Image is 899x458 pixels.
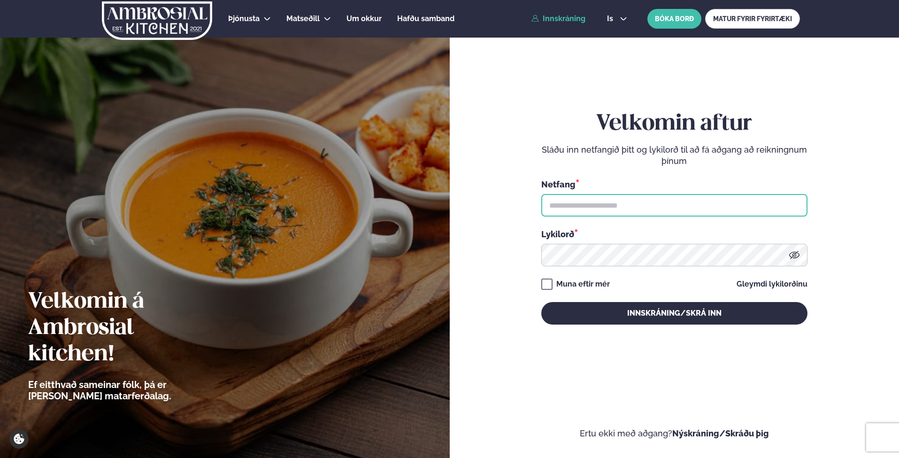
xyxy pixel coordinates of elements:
[541,144,807,167] p: Sláðu inn netfangið þitt og lykilorð til að fá aðgang að reikningnum þínum
[672,428,769,438] a: Nýskráning/Skráðu þig
[541,111,807,137] h2: Velkomin aftur
[541,302,807,325] button: Innskráning/Skrá inn
[9,429,29,449] a: Cookie settings
[101,1,213,40] img: logo
[397,14,454,23] span: Hafðu samband
[228,13,260,24] a: Þjónusta
[607,15,616,23] span: is
[541,178,807,190] div: Netfang
[478,428,871,439] p: Ertu ekki með aðgang?
[531,15,585,23] a: Innskráning
[346,13,382,24] a: Um okkur
[346,14,382,23] span: Um okkur
[286,13,320,24] a: Matseðill
[286,14,320,23] span: Matseðill
[28,379,223,402] p: Ef eitthvað sameinar fólk, þá er [PERSON_NAME] matarferðalag.
[599,15,635,23] button: is
[647,9,701,29] button: BÓKA BORÐ
[28,289,223,368] h2: Velkomin á Ambrosial kitchen!
[737,280,807,288] a: Gleymdi lykilorðinu
[397,13,454,24] a: Hafðu samband
[541,228,807,240] div: Lykilorð
[228,14,260,23] span: Þjónusta
[705,9,800,29] a: MATUR FYRIR FYRIRTÆKI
